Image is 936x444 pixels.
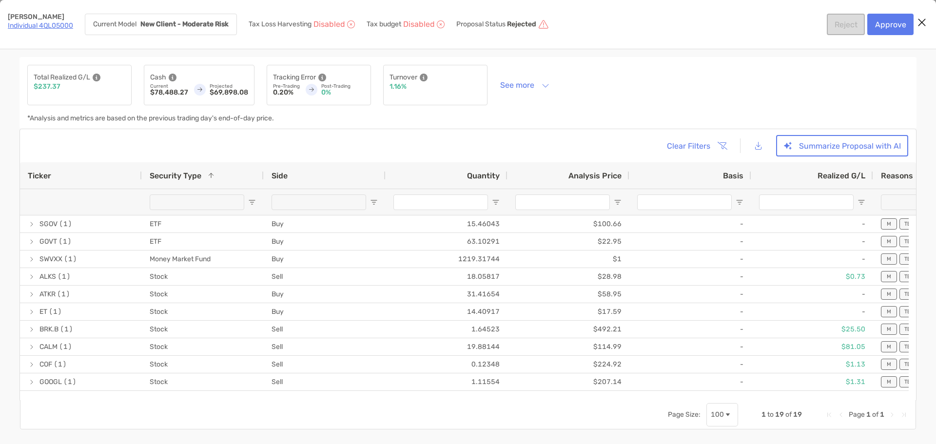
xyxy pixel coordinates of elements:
div: - [629,321,751,338]
p: M [887,238,891,245]
p: Proposal Status [456,20,506,28]
p: *Analysis and metrics are based on the previous trading day's end-of-day price. [27,115,274,122]
div: Stock [142,373,264,390]
span: COF [39,356,52,372]
p: M [887,273,891,280]
div: - [629,303,751,320]
p: Disabled [403,21,435,28]
span: (1) [58,269,71,285]
span: of [872,410,878,419]
div: Sell [264,321,386,338]
div: Stock [142,286,264,303]
p: 1.16% [390,83,407,90]
div: Page Size: [668,410,701,419]
span: Security Type [150,171,201,180]
button: Open Filter Menu [248,198,256,206]
div: - [629,268,751,285]
span: 1 [761,410,766,419]
div: 19.88144 [386,338,507,355]
span: of [785,410,792,419]
div: Stock [142,338,264,355]
button: Close modal [915,16,929,30]
p: TE [904,344,911,350]
span: ET [39,304,47,320]
p: Total Realized G/L [34,71,90,83]
div: $81.05 [751,338,873,355]
p: TE [904,238,911,245]
button: Open Filter Menu [492,198,500,206]
p: M [887,256,891,262]
span: Ticker [28,171,51,180]
div: - [629,233,751,250]
button: Open Filter Menu [370,198,378,206]
span: Quantity [467,171,500,180]
span: Analysis Price [568,171,622,180]
p: Post-Trading [321,83,365,89]
div: - [751,286,873,303]
div: $1 [507,251,629,268]
input: Realized G/L Filter Input [759,194,854,210]
p: M [887,344,891,350]
div: $1.13 [751,356,873,373]
span: (1) [59,339,72,355]
input: Quantity Filter Input [393,194,488,210]
span: Side [272,171,288,180]
button: Open Filter Menu [858,198,865,206]
div: 1219.31744 [386,251,507,268]
div: $25.50 [751,321,873,338]
span: (1) [59,216,72,232]
div: $100.66 [507,215,629,232]
p: M [887,221,891,227]
a: Individual 4QL05000 [8,21,73,30]
div: Next Page [888,411,896,419]
div: Reasons [881,171,925,180]
div: Buy [264,233,386,250]
div: - [629,215,751,232]
div: Stock [142,356,264,373]
div: Sell [264,373,386,390]
span: 19 [793,410,802,419]
span: 19 [775,410,784,419]
div: - [629,338,751,355]
div: Buy [264,303,386,320]
span: BRK.B [39,321,58,337]
div: 12.70553 [386,391,507,408]
div: Money Market Fund [142,251,264,268]
div: - [629,251,751,268]
p: Pre-Trading [273,83,300,89]
div: $78.65 [507,391,629,408]
p: 0.20% [273,89,300,96]
div: 18.05817 [386,268,507,285]
div: ETF [142,215,264,232]
div: $58.95 [507,286,629,303]
div: $28.98 [507,268,629,285]
p: TE [904,326,911,332]
span: (1) [64,251,77,267]
p: Projected [210,83,248,89]
span: Realized G/L [818,171,865,180]
div: Buy [264,286,386,303]
span: Page [849,410,865,419]
img: icon status [538,19,549,30]
p: TE [904,256,911,262]
span: (1) [54,356,67,372]
div: $207.14 [507,373,629,390]
p: TE [904,361,911,367]
div: - [751,303,873,320]
div: 100 [711,410,724,419]
span: SWVXX [39,251,62,267]
p: $69,898.08 [210,89,248,96]
p: Turnover [390,71,417,83]
div: Sell [264,391,386,408]
div: Previous Page [837,411,845,419]
p: Cash [150,71,166,83]
p: M [887,291,891,297]
span: (1) [54,391,67,407]
p: Current Model [93,21,136,28]
input: Analysis Price Filter Input [515,194,610,210]
button: Open Filter Menu [736,198,743,206]
div: - [629,356,751,373]
input: Basis Filter Input [637,194,732,210]
div: $21.85 [751,391,873,408]
p: 0% [321,89,365,96]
